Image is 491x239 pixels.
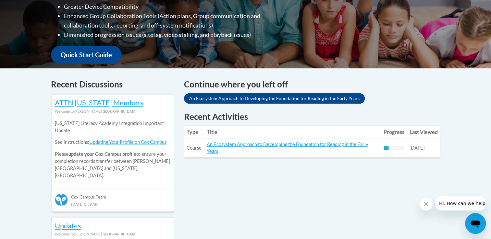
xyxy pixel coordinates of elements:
[4,5,53,10] span: Hi. How can we help?
[55,188,170,200] div: Cox Campus Team
[184,111,440,122] h1: Recent Activities
[89,139,166,145] a: Updating Your Profile on Cox Campus
[55,120,170,134] p: [US_STATE] Literacy Academy Integration Important Update
[204,126,381,139] th: Title
[184,78,440,91] h4: Continue where you left off
[55,108,170,115] div: Welcome to [PERSON_NAME][GEOGRAPHIC_DATA]!
[51,78,174,91] h4: Recent Discussions
[55,200,170,208] div: [DATE] 3:39 AM
[68,151,136,157] b: update your Cox Campus profile
[435,196,486,211] iframe: Message from company
[51,46,122,64] a: Quick Start Guide
[410,145,424,151] span: [DATE]
[184,126,204,139] th: Type
[55,231,170,238] div: Welcome to [PERSON_NAME][GEOGRAPHIC_DATA]!
[381,126,407,139] th: Progress
[55,139,170,146] p: See instructions:
[384,146,389,150] div: Progress, %
[55,221,81,230] a: Updates
[64,2,286,11] li: Greater Device Compatibility
[64,11,286,30] li: Enhanced Group Collaboration Tools (Action plans, Group communication and collaboration tools, re...
[64,30,286,40] li: Diminished progression issues (site lag, video stalling, and playback issues)
[407,126,440,139] th: Last Viewed
[420,198,433,211] iframe: Close message
[184,93,365,104] a: An Ecosystem Approach to Developing the Foundation for Reading in the Early Years
[55,115,170,184] div: Please to ensure your completion records transfer between [PERSON_NAME][GEOGRAPHIC_DATA] and [US_...
[55,98,143,107] a: ATTN [US_STATE] Members
[55,193,68,206] img: Cox Campus Team
[187,145,202,151] span: Course
[465,213,486,234] iframe: Button to launch messaging window
[207,142,368,154] a: An Ecosystem Approach to Developing the Foundation for Reading in the Early Years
